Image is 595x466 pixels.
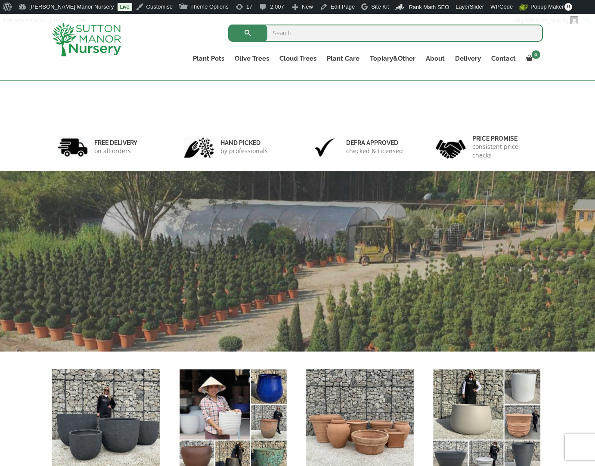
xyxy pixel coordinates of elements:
[409,4,449,10] span: Rank Math SEO
[229,52,274,65] a: Olive Trees
[346,147,403,155] p: checked & Licensed
[94,139,137,147] h6: FREE DELIVERY
[564,3,572,11] span: 0
[450,52,486,65] a: Delivery
[220,139,268,147] h6: hand picked
[274,52,322,65] a: Cloud Trees
[532,50,540,59] span: 0
[118,3,132,11] a: Live
[346,139,403,147] h6: Defra approved
[472,135,538,142] h6: Price promise
[94,147,137,155] p: on all orders
[512,14,582,28] a: Hi,
[421,52,450,65] a: About
[472,142,538,160] p: consistent price checks
[52,22,121,56] img: logo
[58,136,88,158] img: 1.jpg
[188,52,229,65] a: Plant Pots
[365,52,421,65] a: Topiary&Other
[184,136,214,158] img: 2.jpg
[522,17,568,24] span: [PERSON_NAME]
[310,136,340,158] img: 3.jpg
[228,25,543,42] input: Search...
[322,52,365,65] a: Plant Care
[436,134,466,160] img: 4.jpg
[220,147,268,155] p: by professionals
[371,3,389,10] span: Site Kit
[486,52,521,65] a: Contact
[521,52,543,65] a: 0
